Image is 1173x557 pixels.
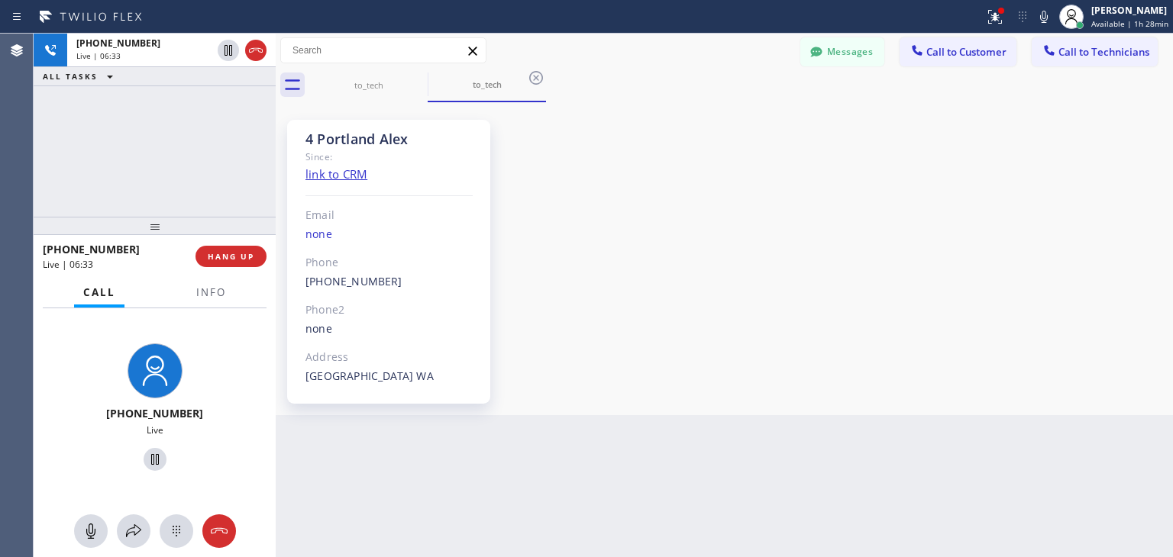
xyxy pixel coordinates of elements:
button: Hang up [202,514,236,548]
div: to_tech [311,79,426,91]
span: Live [147,423,163,436]
div: [GEOGRAPHIC_DATA] WA [305,368,473,385]
button: ALL TASKS [34,67,128,85]
button: Mute [1033,6,1055,27]
div: Since: [305,148,473,166]
span: Call [83,285,115,299]
div: Phone2 [305,301,473,319]
button: Info [187,278,235,307]
a: [PHONE_NUMBER] [305,274,402,288]
div: [PERSON_NAME] [1091,4,1168,17]
div: 4 Portland Alex [305,130,473,148]
span: [PHONE_NUMBER] [76,37,160,50]
div: to_tech [429,79,544,90]
button: Open directory [117,514,150,548]
div: Address [305,349,473,366]
button: Messages [800,37,884,66]
button: Mute [74,514,108,548]
span: HANG UP [208,251,254,262]
button: Hold Customer [144,448,166,471]
div: none [305,226,473,243]
button: Hold Customer [218,40,239,61]
div: none [305,320,473,338]
button: Call to Customer [900,37,1016,66]
button: Hang up [245,40,267,61]
button: Call [74,278,124,307]
span: Live | 06:33 [43,258,93,271]
span: [PHONE_NUMBER] [43,242,140,256]
div: Email [305,207,473,224]
span: Call to Technicians [1058,45,1149,59]
a: link to CRM [305,166,367,182]
span: Call to Customer [926,45,1007,59]
button: Call to Technicians [1032,37,1158,66]
span: [PHONE_NUMBER] [106,406,203,420]
span: Available | 1h 28min [1091,18,1168,29]
button: HANG UP [195,246,267,267]
input: Search [281,38,486,63]
span: Info [196,285,226,299]
span: ALL TASKS [43,71,98,82]
button: Open dialpad [160,514,193,548]
div: Phone [305,254,473,272]
span: Live | 06:33 [76,50,121,61]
